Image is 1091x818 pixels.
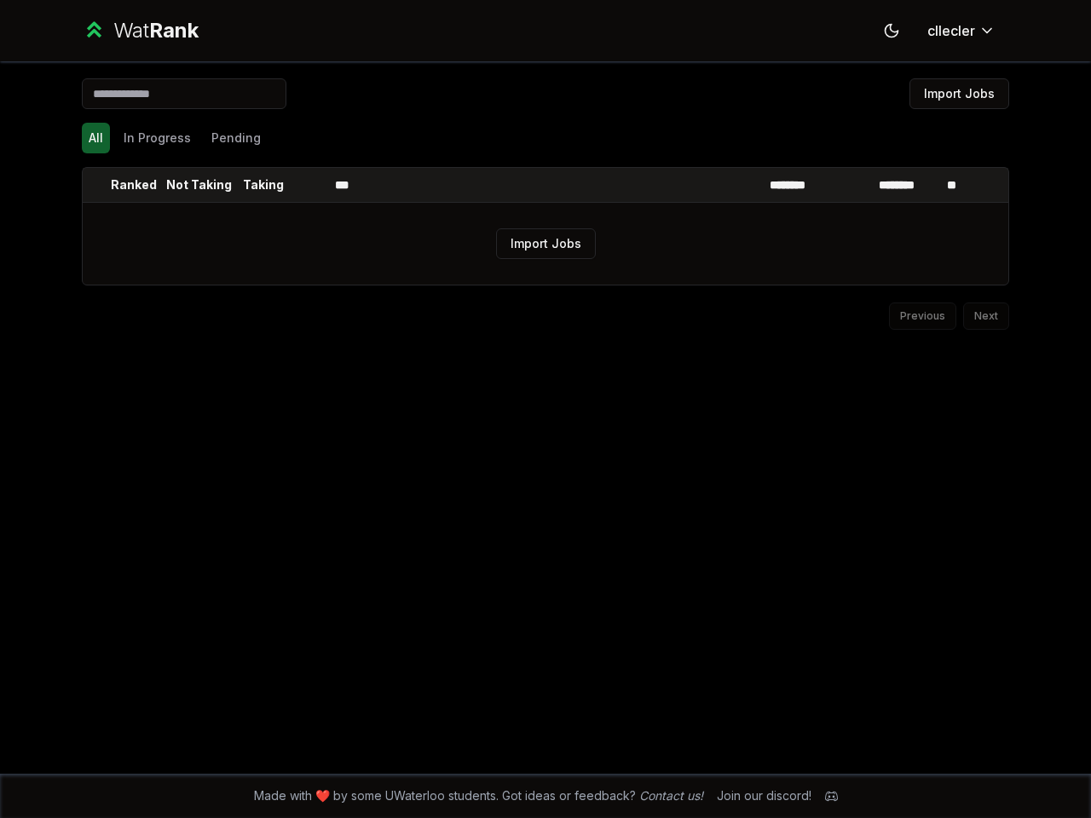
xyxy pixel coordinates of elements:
div: Wat [113,17,199,44]
span: cllecler [927,20,975,41]
p: Not Taking [166,176,232,193]
button: Import Jobs [496,228,596,259]
button: Pending [205,123,268,153]
span: Rank [149,18,199,43]
a: Contact us! [639,788,703,803]
p: Ranked [111,176,157,193]
p: Taking [243,176,284,193]
button: Import Jobs [909,78,1009,109]
div: Join our discord! [717,787,811,804]
button: cllecler [914,15,1009,46]
button: In Progress [117,123,198,153]
button: All [82,123,110,153]
a: WatRank [82,17,199,44]
span: Made with ❤️ by some UWaterloo students. Got ideas or feedback? [254,787,703,804]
